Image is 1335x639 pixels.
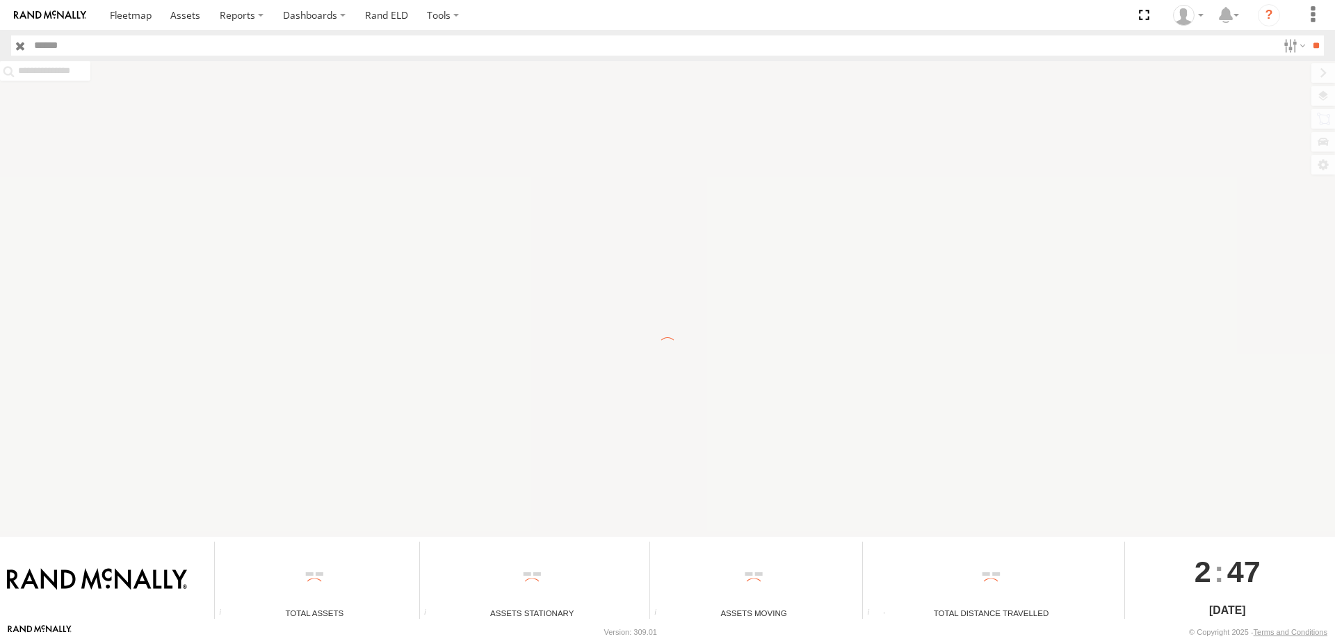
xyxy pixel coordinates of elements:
[650,608,671,619] div: Total number of assets current in transit.
[215,607,414,619] div: Total Assets
[1168,5,1208,26] div: Chase Tanke
[420,608,441,619] div: Total number of assets current stationary.
[1254,628,1327,636] a: Terms and Conditions
[1189,628,1327,636] div: © Copyright 2025 -
[1125,542,1330,601] div: :
[1125,602,1330,619] div: [DATE]
[215,608,236,619] div: Total number of Enabled Assets
[1195,542,1211,601] span: 2
[1278,35,1308,56] label: Search Filter Options
[650,607,857,619] div: Assets Moving
[8,625,72,639] a: Visit our Website
[1227,542,1261,601] span: 47
[1258,4,1280,26] i: ?
[420,607,645,619] div: Assets Stationary
[863,607,1119,619] div: Total Distance Travelled
[7,568,187,592] img: Rand McNally
[14,10,86,20] img: rand-logo.svg
[604,628,657,636] div: Version: 309.01
[863,608,884,619] div: Total distance travelled by all assets within specified date range and applied filters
